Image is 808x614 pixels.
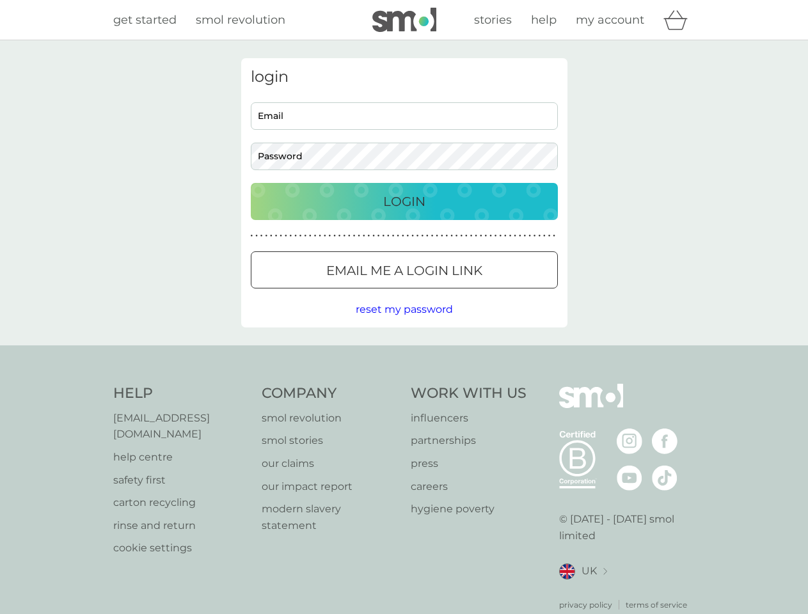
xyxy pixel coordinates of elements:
[196,13,285,27] span: smol revolution
[309,233,312,239] p: ●
[534,233,536,239] p: ●
[262,410,398,427] a: smol revolution
[275,233,278,239] p: ●
[372,233,375,239] p: ●
[319,233,321,239] p: ●
[113,11,177,29] a: get started
[113,494,250,511] a: carton recycling
[495,233,497,239] p: ●
[485,233,487,239] p: ●
[382,233,384,239] p: ●
[617,429,642,454] img: visit the smol Instagram page
[251,233,253,239] p: ●
[441,233,443,239] p: ●
[363,233,365,239] p: ●
[582,563,597,579] span: UK
[421,233,424,239] p: ●
[407,233,409,239] p: ●
[474,11,512,29] a: stories
[559,563,575,579] img: UK flag
[304,233,306,239] p: ●
[265,233,267,239] p: ●
[411,455,527,472] p: press
[416,233,419,239] p: ●
[480,233,482,239] p: ●
[329,233,331,239] p: ●
[113,13,177,27] span: get started
[251,183,558,220] button: Login
[489,233,492,239] p: ●
[262,478,398,495] p: our impact report
[262,384,398,404] h4: Company
[251,251,558,288] button: Email me a login link
[559,511,695,544] p: © [DATE] - [DATE] smol limited
[617,465,642,491] img: visit the smol Youtube page
[356,303,453,315] span: reset my password
[262,432,398,449] a: smol stories
[411,478,527,495] a: careers
[446,233,448,239] p: ●
[113,449,250,466] a: help centre
[450,233,453,239] p: ●
[411,384,527,404] h4: Work With Us
[113,384,250,404] h4: Help
[392,233,395,239] p: ●
[514,233,516,239] p: ●
[475,233,477,239] p: ●
[338,233,341,239] p: ●
[663,7,695,33] div: basket
[314,233,317,239] p: ●
[113,517,250,534] p: rinse and return
[426,233,429,239] p: ●
[528,233,531,239] p: ●
[411,432,527,449] a: partnerships
[358,233,360,239] p: ●
[113,472,250,489] a: safety first
[626,599,687,611] p: terms of service
[260,233,263,239] p: ●
[524,233,527,239] p: ●
[372,8,436,32] img: smol
[353,233,356,239] p: ●
[383,191,425,212] p: Login
[411,233,414,239] p: ●
[531,11,557,29] a: help
[411,501,527,517] a: hygiene poverty
[411,410,527,427] a: influencers
[543,233,546,239] p: ●
[196,11,285,29] a: smol revolution
[559,384,623,427] img: smol
[324,233,326,239] p: ●
[251,68,558,86] h3: login
[113,540,250,556] a: cookie settings
[538,233,541,239] p: ●
[519,233,521,239] p: ●
[280,233,282,239] p: ●
[262,455,398,472] a: our claims
[113,410,250,443] a: [EMAIL_ADDRESS][DOMAIN_NAME]
[553,233,555,239] p: ●
[474,13,512,27] span: stories
[576,11,644,29] a: my account
[465,233,468,239] p: ●
[652,429,677,454] img: visit the smol Facebook page
[356,301,453,318] button: reset my password
[387,233,390,239] p: ●
[270,233,273,239] p: ●
[504,233,507,239] p: ●
[436,233,438,239] p: ●
[652,465,677,491] img: visit the smol Tiktok page
[402,233,404,239] p: ●
[294,233,297,239] p: ●
[576,13,644,27] span: my account
[368,233,370,239] p: ●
